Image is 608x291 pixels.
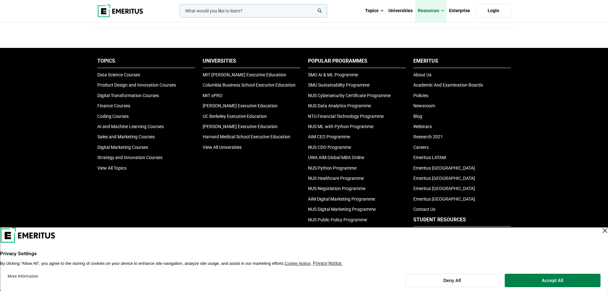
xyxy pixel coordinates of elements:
a: AI and Machine Learning Courses [97,124,164,129]
a: Data Science Courses [97,72,140,77]
a: Emeritus [GEOGRAPHIC_DATA] [413,165,475,171]
a: Columbia Business School Executive Education [203,82,296,88]
a: AIM Digital Marketing Programme [308,196,375,202]
a: Product Design and Innovation Courses [97,82,176,88]
a: View All Topics [97,165,126,171]
a: Digital Marketing Courses [97,145,148,150]
a: Emeritus LATAM [413,155,446,160]
a: Contact Us [413,207,435,212]
a: NUS Cybersecurity Certificate Programme [308,93,391,98]
a: AIM CEO Programme [308,134,350,139]
input: woocommerce-product-search-field-0 [180,4,327,18]
a: SMU AI & ML Programme [308,72,358,77]
a: View All Universities [203,145,242,150]
a: Careers [413,145,429,150]
a: SMU Sustainability Programme [308,82,370,88]
a: NUS Digital Marketing Programme [308,207,376,212]
a: UWA AIM Global MBA Online [308,155,364,160]
a: Blog [413,114,422,119]
a: UC Berkeley Executive Education [203,114,267,119]
a: Sales and Marketing Courses [97,134,155,139]
a: Research 2021 [413,134,443,139]
a: Academic And Examination Boards [413,82,483,88]
a: NUS Python Programme [308,165,357,171]
a: NUS ML with Python Programme [308,124,373,129]
a: Finance Courses [97,103,130,108]
a: Newsroom [413,103,435,108]
a: [PERSON_NAME] Executive Education [203,124,278,129]
a: NUS Data Analytics Programme [308,103,371,108]
a: Webinars [413,124,432,129]
a: Harvard Medical School Executive Education [203,134,290,139]
a: NUS Public Policy Programme [308,217,367,222]
a: MIT [PERSON_NAME] Executive Education [203,72,286,77]
a: Digital Transformation Courses [97,93,159,98]
a: About Us [413,72,432,77]
a: NUS Negotiation Programme [308,186,365,191]
a: Coding Courses [97,114,129,119]
a: Emeritus [GEOGRAPHIC_DATA] [413,186,475,191]
a: NUS Healthcare Programme [308,176,364,181]
a: [PERSON_NAME] Executive Education [203,103,278,108]
a: Strategy and Innovation Courses [97,155,162,160]
a: Login [476,4,511,18]
a: Emeritus [GEOGRAPHIC_DATA] [413,196,475,202]
a: MIT xPRO [203,93,222,98]
a: Policies [413,93,428,98]
a: NUS CDO Programme [308,145,351,150]
a: Emeritus [GEOGRAPHIC_DATA] [413,176,475,181]
a: NTU Financial Technology Programme [308,114,384,119]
